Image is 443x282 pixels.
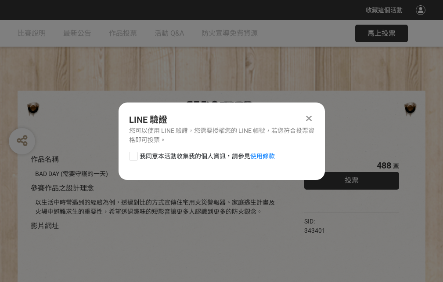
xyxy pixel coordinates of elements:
[35,198,278,216] div: 以生活中時常遇到的經驗為例，透過對比的方式宣傳住宅用火災警報器、家庭逃生計畫及火場中避難求生的重要性，希望透過趣味的短影音讓更多人認識到更多的防火觀念。
[18,29,46,37] span: 比賽說明
[377,160,391,171] span: 488
[202,29,258,37] span: 防火宣導免費資源
[155,29,184,37] span: 活動 Q&A
[140,152,275,161] span: 我同意本活動收集我的個人資訊，請參見
[367,29,396,37] span: 馬上投票
[155,20,184,47] a: 活動 Q&A
[31,155,59,164] span: 作品名稱
[328,217,371,226] iframe: Facebook Share
[63,29,91,37] span: 最新公告
[202,20,258,47] a: 防火宣導免費資源
[63,20,91,47] a: 最新公告
[393,163,399,170] span: 票
[109,29,137,37] span: 作品投票
[109,20,137,47] a: 作品投票
[345,176,359,184] span: 投票
[129,126,314,145] div: 您可以使用 LINE 驗證，您需要授權您的 LINE 帳號，若您符合投票資格即可投票。
[250,153,275,160] a: 使用條款
[18,20,46,47] a: 比賽說明
[31,222,59,230] span: 影片網址
[129,113,314,126] div: LINE 驗證
[366,7,403,14] span: 收藏這個活動
[304,218,325,234] span: SID: 343401
[355,25,408,42] button: 馬上投票
[31,184,94,192] span: 參賽作品之設計理念
[35,169,278,179] div: BAD DAY (需要守護的一天)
